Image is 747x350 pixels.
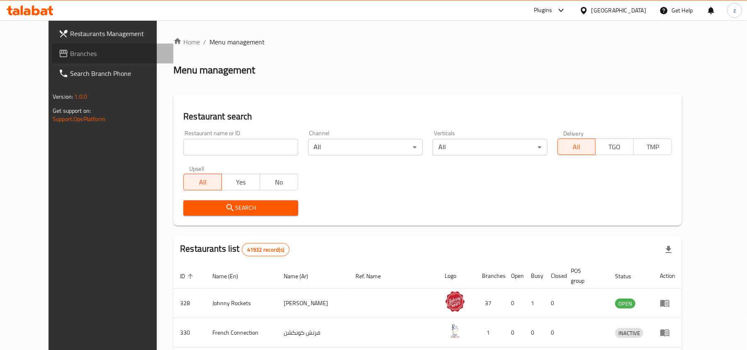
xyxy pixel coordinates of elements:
[173,37,682,47] nav: breadcrumb
[524,318,544,348] td: 0
[504,318,524,348] td: 0
[74,91,87,102] span: 1.0.0
[475,289,504,318] td: 37
[438,263,475,289] th: Logo
[180,243,290,256] h2: Restaurants list
[599,141,630,153] span: TGO
[189,165,204,171] label: Upsell
[595,139,634,155] button: TGO
[308,139,423,156] div: All
[544,263,564,289] th: Closed
[544,289,564,318] td: 0
[242,243,290,256] div: Total records count
[524,263,544,289] th: Busy
[615,299,635,309] span: OPEN
[209,37,265,47] span: Menu management
[653,263,682,289] th: Action
[475,318,504,348] td: 1
[206,289,277,318] td: Johnny Rockets
[561,141,593,153] span: All
[70,68,167,78] span: Search Branch Phone
[615,271,642,281] span: Status
[70,49,167,58] span: Branches
[183,110,672,123] h2: Restaurant search
[544,318,564,348] td: 0
[659,240,679,260] div: Export file
[52,63,173,83] a: Search Branch Phone
[180,271,196,281] span: ID
[445,291,465,312] img: Johnny Rockets
[52,44,173,63] a: Branches
[733,6,736,15] span: z
[571,266,599,286] span: POS group
[183,139,298,156] input: Search for restaurant name or ID..
[563,130,584,136] label: Delivery
[475,263,504,289] th: Branches
[615,328,643,338] span: INACTIVE
[190,203,291,213] span: Search
[173,289,206,318] td: 328
[260,174,298,190] button: No
[53,91,73,102] span: Version:
[221,174,260,190] button: Yes
[183,174,222,190] button: All
[633,139,672,155] button: TMP
[70,29,167,39] span: Restaurants Management
[524,289,544,318] td: 1
[206,318,277,348] td: French Connection
[212,271,249,281] span: Name (En)
[637,141,669,153] span: TMP
[284,271,319,281] span: Name (Ar)
[591,6,646,15] div: [GEOGRAPHIC_DATA]
[225,176,257,188] span: Yes
[277,318,349,348] td: فرنش كونكشن
[433,139,547,156] div: All
[173,37,200,47] a: Home
[173,63,255,77] h2: Menu management
[187,176,219,188] span: All
[557,139,596,155] button: All
[277,289,349,318] td: [PERSON_NAME]
[203,37,206,47] li: /
[263,176,295,188] span: No
[242,246,289,254] span: 41932 record(s)
[504,289,524,318] td: 0
[445,321,465,341] img: French Connection
[660,298,675,308] div: Menu
[52,24,173,44] a: Restaurants Management
[173,318,206,348] td: 330
[183,200,298,216] button: Search
[356,271,392,281] span: Ref. Name
[504,263,524,289] th: Open
[534,5,552,15] div: Plugins
[53,105,91,116] span: Get support on:
[660,328,675,338] div: Menu
[53,114,105,124] a: Support.OpsPlatform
